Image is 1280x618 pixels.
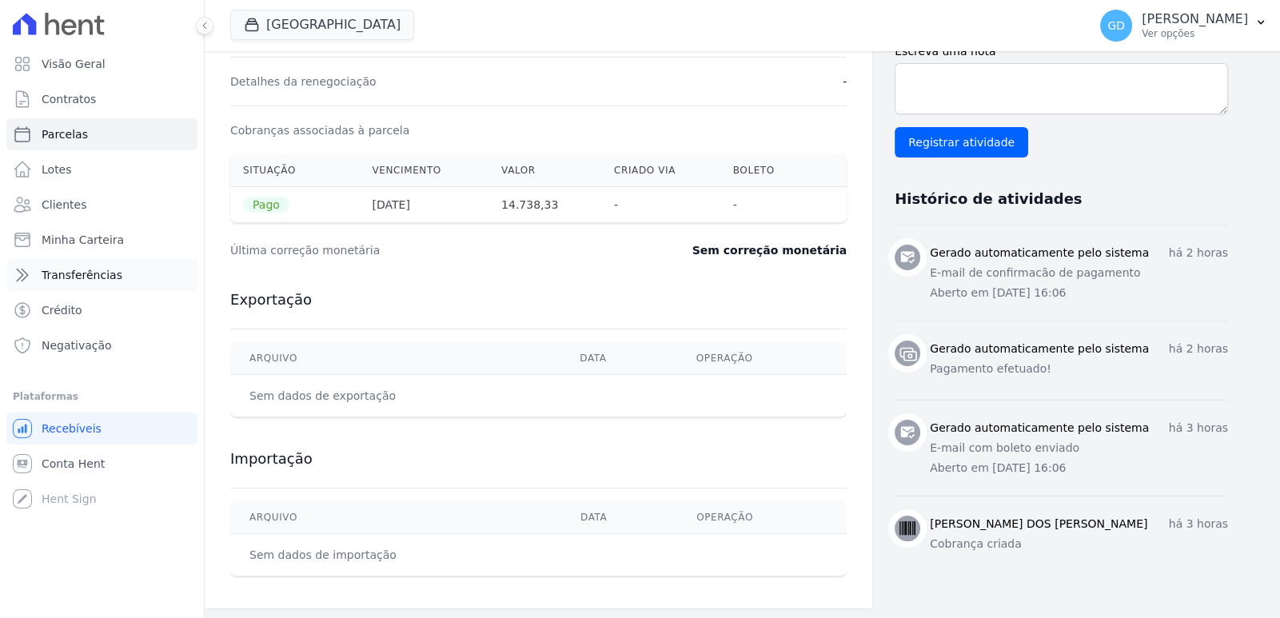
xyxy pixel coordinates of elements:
[230,290,847,309] h3: Exportação
[930,265,1228,281] p: E-mail de confirmacão de pagamento
[42,337,112,353] span: Negativação
[42,91,96,107] span: Contratos
[42,197,86,213] span: Clientes
[1169,341,1228,357] p: há 2 horas
[359,154,488,187] th: Vencimento
[1142,27,1248,40] p: Ver opções
[6,154,197,185] a: Lotes
[930,361,1228,377] p: Pagamento efetuado!
[230,342,560,375] th: Arquivo
[230,242,595,258] dt: Última correção monetária
[359,187,488,223] th: [DATE]
[1107,20,1125,31] span: GD
[692,242,847,258] dd: Sem correção monetária
[720,187,812,223] th: -
[42,126,88,142] span: Parcelas
[930,516,1147,532] h3: [PERSON_NAME] DOS [PERSON_NAME]
[895,127,1028,157] input: Registrar atividade
[230,534,561,576] td: Sem dados de importação
[1169,245,1228,261] p: há 2 horas
[230,501,561,534] th: Arquivo
[230,10,414,40] button: [GEOGRAPHIC_DATA]
[13,387,191,406] div: Plataformas
[488,187,601,223] th: 14.738,33
[42,56,106,72] span: Visão Geral
[930,245,1149,261] h3: Gerado automaticamente pelo sistema
[230,154,359,187] th: Situação
[1169,516,1228,532] p: há 3 horas
[1169,420,1228,437] p: há 3 horas
[930,440,1228,457] p: E-mail com boleto enviado
[230,122,409,138] dt: Cobranças associadas à parcela
[488,154,601,187] th: Valor
[1087,3,1280,48] button: GD [PERSON_NAME] Ver opções
[930,420,1149,437] h3: Gerado automaticamente pelo sistema
[42,456,105,472] span: Conta Hent
[243,197,289,213] span: Pago
[42,267,122,283] span: Transferências
[895,189,1082,209] h3: Histórico de atividades
[6,259,197,291] a: Transferências
[6,448,197,480] a: Conta Hent
[42,232,124,248] span: Minha Carteira
[6,48,197,80] a: Visão Geral
[930,536,1228,552] p: Cobrança criada
[230,375,560,417] td: Sem dados de exportação
[843,74,847,90] dd: -
[677,501,847,534] th: Operação
[6,294,197,326] a: Crédito
[6,329,197,361] a: Negativação
[930,341,1149,357] h3: Gerado automaticamente pelo sistema
[561,501,677,534] th: Data
[42,302,82,318] span: Crédito
[42,161,72,177] span: Lotes
[6,224,197,256] a: Minha Carteira
[6,118,197,150] a: Parcelas
[6,83,197,115] a: Contratos
[6,413,197,445] a: Recebíveis
[230,74,377,90] dt: Detalhes da renegociação
[601,187,720,223] th: -
[560,342,676,375] th: Data
[42,421,102,437] span: Recebíveis
[930,285,1228,301] p: Aberto em [DATE] 16:06
[230,449,847,468] h3: Importação
[6,189,197,221] a: Clientes
[677,342,847,375] th: Operação
[930,460,1228,476] p: Aberto em [DATE] 16:06
[1142,11,1248,27] p: [PERSON_NAME]
[601,154,720,187] th: Criado via
[720,154,812,187] th: Boleto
